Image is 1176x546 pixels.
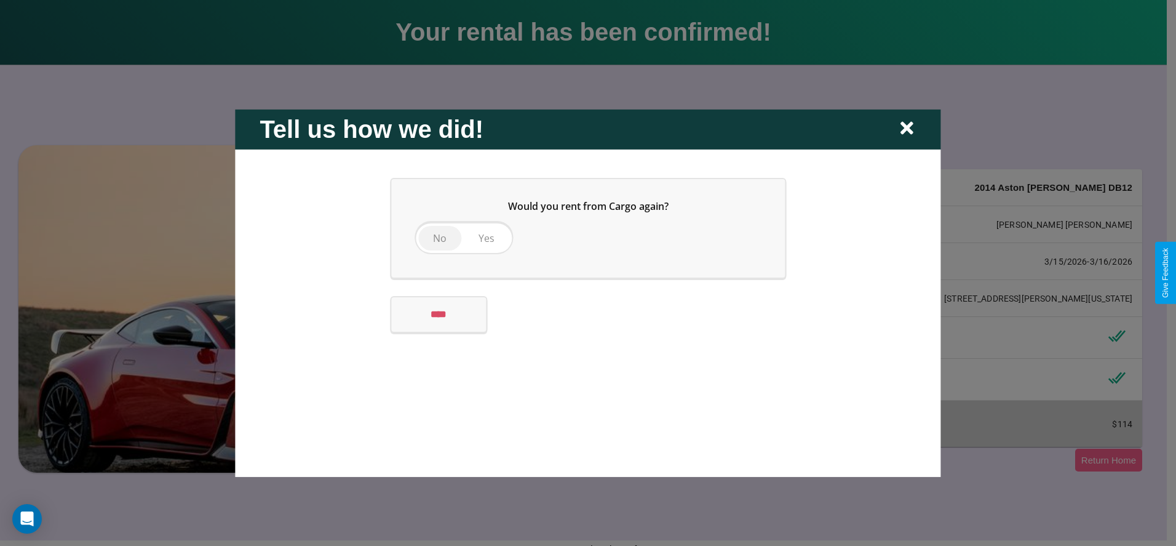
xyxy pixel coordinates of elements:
span: Yes [479,231,495,244]
div: Open Intercom Messenger [12,504,42,534]
span: Would you rent from Cargo again? [508,199,669,212]
h2: Tell us how we did! [260,115,483,143]
span: No [433,231,447,244]
div: Give Feedback [1161,248,1170,298]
